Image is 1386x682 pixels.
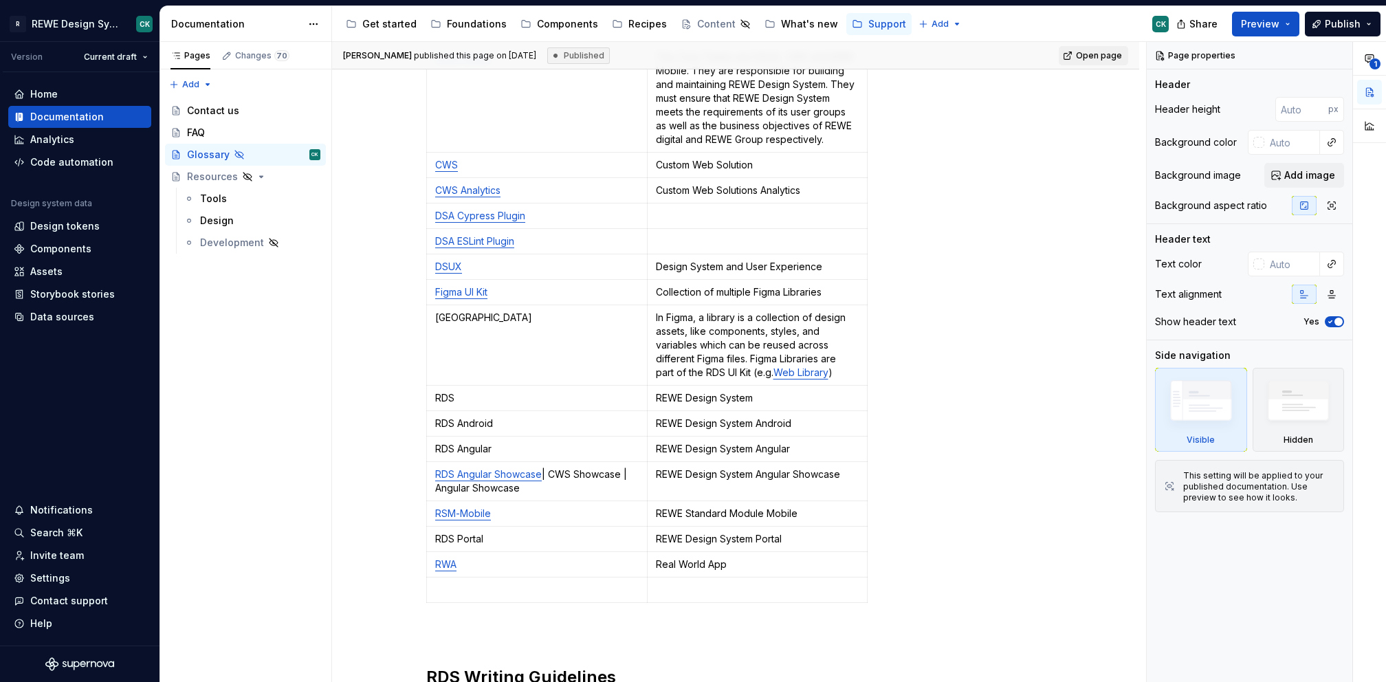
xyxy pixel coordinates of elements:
div: FAQ [187,126,205,140]
p: Real World App [656,558,859,571]
p: REWE Design System Angular [656,442,859,456]
a: Assets [8,261,151,283]
input: Auto [1275,97,1328,122]
label: Yes [1303,316,1319,327]
button: Share [1169,12,1226,36]
div: Published [547,47,610,64]
a: Support [846,13,912,35]
span: Publish [1325,17,1361,31]
div: Documentation [30,110,104,124]
a: Home [8,83,151,105]
div: Glossary [187,148,230,162]
div: Home [30,87,58,101]
div: Content [697,17,736,31]
p: [GEOGRAPHIC_DATA] [435,311,639,324]
span: published this page on [DATE] [343,50,536,61]
p: RDS Android [435,417,639,430]
a: Recipes [606,13,672,35]
div: Components [30,242,91,256]
p: In Figma, a library is a collection of design assets, like components, styles, and variables whic... [656,311,859,379]
a: RSM-Mobile [435,507,491,519]
div: CK [140,19,150,30]
a: DSUX [435,261,462,272]
p: RDS [435,391,639,405]
span: 1 [1369,58,1380,69]
p: REWE Design System Android [656,417,859,430]
a: Components [8,238,151,260]
a: Design [178,210,326,232]
div: Storybook stories [30,287,115,301]
span: Add [932,19,949,30]
div: Visible [1187,434,1215,445]
a: Settings [8,567,151,589]
p: Custom Web Solution [656,158,859,172]
div: REWE Design System [32,17,120,31]
a: DSA Cypress Plugin [435,210,525,221]
a: Web Library [773,366,828,378]
span: Share [1189,17,1218,31]
a: Open page [1059,46,1128,65]
input: Auto [1264,252,1320,276]
a: Content [675,13,756,35]
span: Add [182,79,199,90]
div: Development [200,236,264,250]
p: REWE Design System Portal [656,532,859,546]
button: Help [8,613,151,635]
div: Text color [1155,257,1202,271]
a: DSA ESLint Plugin [435,235,514,247]
div: Get started [362,17,417,31]
div: CK [311,148,318,162]
a: Data sources [8,306,151,328]
p: px [1328,104,1339,115]
button: Add [914,14,966,34]
div: Changes [235,50,289,61]
button: Contact support [8,590,151,612]
div: What's new [781,17,838,31]
p: The Core Teams are DSUX, CWS and RSM-Mobile. They are responsible for building and maintaining RE... [656,50,859,146]
div: Design system data [11,198,92,209]
div: Notifications [30,503,93,517]
div: Side navigation [1155,349,1231,362]
div: CK [1156,19,1166,30]
div: Search ⌘K [30,526,82,540]
div: Text alignment [1155,287,1222,301]
span: [PERSON_NAME] [343,50,412,60]
span: Current draft [84,52,137,63]
div: Data sources [30,310,94,324]
div: Contact support [30,594,108,608]
a: RWA [435,558,456,570]
div: Background aspect ratio [1155,199,1267,212]
div: Documentation [171,17,301,31]
p: Collection of multiple Figma Libraries [656,285,859,299]
div: Design tokens [30,219,100,233]
p: RDS Portal [435,532,639,546]
div: Tools [200,192,227,206]
svg: Supernova Logo [45,657,114,671]
span: Add image [1284,168,1335,182]
a: Components [515,13,604,35]
div: Hidden [1253,368,1345,452]
p: Custom Web Solutions Analytics [656,184,859,197]
div: Visible [1155,368,1247,452]
div: Support [868,17,906,31]
a: Resources [165,166,326,188]
div: Resources [187,170,238,184]
div: Help [30,617,52,630]
input: Auto [1264,130,1320,155]
a: CWS [435,159,458,170]
div: This setting will be applied to your published documentation. Use preview to see how it looks. [1183,470,1335,503]
button: Notifications [8,499,151,521]
div: Assets [30,265,63,278]
a: Documentation [8,106,151,128]
button: Current draft [78,47,154,67]
div: Pages [170,50,210,61]
button: RREWE Design SystemCK [3,9,157,38]
span: Preview [1241,17,1279,31]
a: Code automation [8,151,151,173]
a: Development [178,232,326,254]
button: Publish [1305,12,1380,36]
div: Page tree [340,10,912,38]
div: Hidden [1284,434,1313,445]
span: Open page [1076,50,1122,61]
